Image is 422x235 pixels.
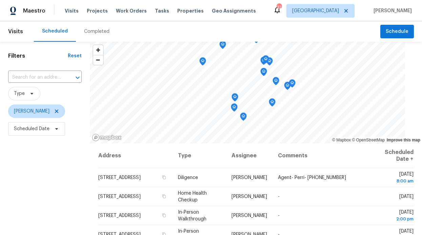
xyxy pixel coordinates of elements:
span: In-Person Walkthrough [178,210,206,221]
span: Schedule [386,27,408,36]
span: Visits [8,24,23,39]
div: 37 [277,4,281,11]
div: Map marker [260,68,267,78]
span: Agent- Perri- [PHONE_NUMBER] [278,175,346,180]
button: Copy Address [161,212,167,218]
div: Map marker [232,93,238,104]
th: Scheduled Date ↑ [367,143,414,168]
canvas: Map [90,42,405,143]
div: Map marker [269,98,276,109]
h1: Filters [8,53,68,59]
button: Zoom in [93,45,103,55]
div: Map marker [273,77,279,87]
span: [PERSON_NAME] [232,175,267,180]
div: Map marker [240,113,247,123]
a: Mapbox [332,138,351,142]
span: [PERSON_NAME] [232,194,267,199]
span: [STREET_ADDRESS] [98,175,141,180]
span: [PERSON_NAME] [371,7,412,14]
button: Schedule [380,25,414,39]
span: Scheduled Date [14,125,49,132]
div: Map marker [219,41,226,51]
span: [PERSON_NAME] [14,108,49,115]
span: Diligence [178,175,198,180]
div: Completed [84,28,109,35]
span: - [278,194,280,199]
span: Tasks [155,8,169,13]
div: Map marker [262,55,269,66]
span: Home Health Checkup [178,191,207,202]
div: 8:00 am [373,178,414,184]
span: Work Orders [116,7,147,14]
th: Address [98,143,173,168]
div: Map marker [260,57,267,67]
span: [DATE] [373,210,414,222]
th: Assignee [226,143,273,168]
input: Search for an address... [8,72,63,83]
span: Maestro [23,7,45,14]
a: Mapbox homepage [92,134,122,141]
div: Map marker [289,79,296,90]
button: Copy Address [161,193,167,199]
span: Geo Assignments [212,7,256,14]
span: [GEOGRAPHIC_DATA] [292,7,339,14]
div: Map marker [231,103,238,114]
div: Reset [68,53,82,59]
span: [DATE] [399,194,414,199]
span: Visits [65,7,79,14]
div: 2:00 pm [373,216,414,222]
span: Properties [177,7,204,14]
span: [PERSON_NAME] [232,213,267,218]
th: Type [173,143,226,168]
button: Copy Address [161,174,167,180]
span: Projects [87,7,108,14]
a: Improve this map [387,138,420,142]
span: [STREET_ADDRESS] [98,194,141,199]
div: Scheduled [42,28,68,35]
th: Comments [273,143,367,168]
a: OpenStreetMap [352,138,385,142]
span: [STREET_ADDRESS] [98,213,141,218]
button: Zoom out [93,55,103,65]
span: - [278,213,280,218]
span: [DATE] [373,172,414,184]
button: Open [73,73,82,82]
div: Map marker [266,57,273,68]
div: Map marker [199,57,206,68]
span: Type [14,90,25,97]
div: Map marker [284,82,291,92]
